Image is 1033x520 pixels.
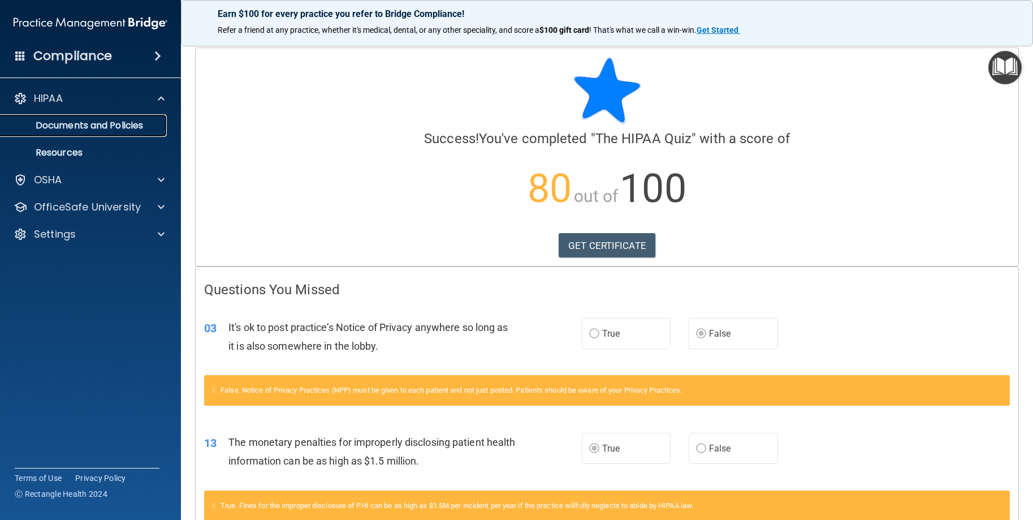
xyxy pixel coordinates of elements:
span: 13 [204,436,217,450]
span: The HIPAA Quiz [595,131,691,147]
p: OfficeSafe University [34,200,141,214]
span: ! That's what we call a win-win. [589,25,697,35]
span: out of [574,186,619,206]
h4: You've completed " " with a score of [204,131,1010,146]
a: OSHA [14,173,165,187]
p: Documents and Policies [7,120,162,131]
input: True [589,330,599,338]
button: Open Resource Center [988,51,1022,84]
input: False [696,330,706,338]
p: OSHA [34,173,62,187]
span: Ⓒ Rectangle Health 2024 [15,488,107,500]
p: HIPAA [34,92,63,105]
span: Refer a friend at any practice, whether it's medical, dental, or any other speciality, and score a [218,25,539,35]
span: True [602,328,620,339]
span: True. Fines for the improper disclosure of PHI can be as high as $1.5M per incident per year if t... [221,501,693,510]
h4: Compliance [33,48,112,64]
strong: $100 gift card [539,25,589,35]
p: Settings [34,227,76,241]
a: Privacy Policy [75,472,126,484]
p: Earn $100 for every practice you refer to Bridge Compliance! [218,8,996,19]
a: OfficeSafe University [14,200,165,214]
h4: Questions You Missed [204,282,1010,297]
a: Get Started [697,25,740,35]
span: False. Notice of Privacy Practices (NPP) must be given to each patient and not just posted. Patie... [221,386,682,394]
span: False [709,443,731,454]
span: It's ok to post practice’s Notice of Privacy anywhere so long as it is also somewhere in the lobby. [228,321,508,352]
span: The monetary penalties for improperly disclosing patient health information can be as high as $1.... [228,436,515,467]
span: 03 [204,321,217,335]
input: True [589,445,599,453]
span: 80 [528,165,572,212]
p: Resources [7,147,162,158]
span: 100 [620,165,686,212]
input: False [696,445,706,453]
a: Settings [14,227,165,241]
a: GET CERTIFICATE [559,233,655,258]
a: HIPAA [14,92,165,105]
span: Success! [424,131,479,147]
span: False [709,328,731,339]
a: Terms of Use [15,472,62,484]
img: PMB logo [14,12,167,35]
span: True [602,443,620,454]
img: blue-star-rounded.9d042014.png [573,57,641,124]
strong: Get Started [697,25,738,35]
